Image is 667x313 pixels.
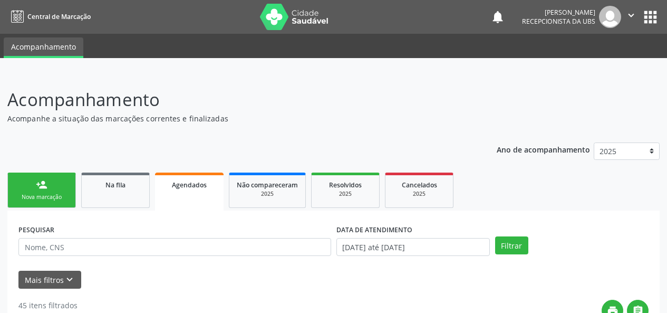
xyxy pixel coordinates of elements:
span: Cancelados [402,181,437,189]
span: Resolvidos [329,181,362,189]
button: notifications [490,10,505,24]
button: Mais filtroskeyboard_arrow_down [18,271,81,289]
span: Central de Marcação [27,12,91,21]
button:  [621,6,641,28]
a: Acompanhamento [4,37,83,58]
input: Nome, CNS [18,238,331,256]
p: Acompanhamento [7,87,464,113]
div: 45 itens filtrados [18,300,118,311]
a: Central de Marcação [7,8,91,25]
button: apps [641,8,660,26]
span: Na fila [105,181,125,189]
input: Selecione um intervalo [336,238,490,256]
div: 2025 [393,190,446,198]
button: Filtrar [495,236,528,254]
div: person_add [36,179,47,191]
span: Agendados [172,181,207,189]
div: 2025 [319,190,372,198]
i: keyboard_arrow_down [64,274,75,286]
p: Acompanhe a situação das marcações correntes e finalizadas [7,113,464,124]
div: Nova marcação [15,193,68,201]
img: img [599,6,621,28]
div: [PERSON_NAME] [522,8,595,17]
label: PESQUISAR [18,222,54,238]
span: Recepcionista da UBS [522,17,595,26]
p: Ano de acompanhamento [497,143,590,156]
label: DATA DE ATENDIMENTO [336,222,412,238]
span: Não compareceram [237,181,298,189]
div: 2025 [237,190,298,198]
i:  [625,10,637,21]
